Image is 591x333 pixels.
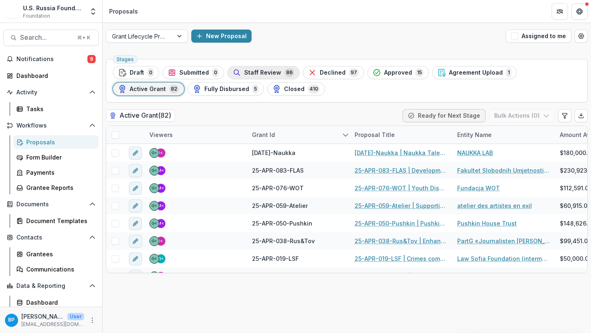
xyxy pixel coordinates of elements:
span: Notifications [16,56,87,63]
button: edit [129,146,142,160]
span: 86 [284,68,294,77]
span: Foundation [23,12,50,20]
button: Fully Disbursed5 [188,82,264,96]
button: Open Documents [3,198,99,211]
a: Grantees [13,247,99,261]
span: Approved [384,69,412,76]
div: Gennady Podolny <gpodolny@usrf.us> [151,221,157,226]
button: Active Grant82 [113,82,184,96]
a: 25-APR-014-BNFF | Acclelerator with a Mission [355,272,447,281]
div: Bennett P [8,317,15,323]
button: Ready for Next Stage [403,109,486,122]
div: Communications [26,265,92,274]
div: Tasks [26,105,92,113]
span: 25-APR-014-BNFF [252,272,304,281]
div: Dashboard [26,298,92,307]
button: Open entity switcher [87,3,99,20]
span: Documents [16,201,86,208]
button: Notifications9 [3,52,99,66]
span: 82 [169,84,179,94]
a: 25-APR-059-Atelier | Supporting the community of [DEMOGRAPHIC_DATA] artists in exile in [GEOGRAPH... [355,201,447,210]
span: Declined [320,69,346,76]
span: 410 [308,84,320,94]
span: Agreement Upload [449,69,503,76]
button: Approved15 [367,66,429,79]
button: Partners [552,3,568,20]
span: Submitted [179,69,209,76]
button: Search... [3,30,99,46]
div: Viewers [144,126,247,144]
button: Open table manager [575,30,588,43]
a: Tasks [13,102,99,116]
span: Stages [117,57,134,62]
div: Ruslan Garipov <rgaripov@usrf.us> [158,257,164,261]
span: 25-APR-059-Atelier [252,201,308,210]
div: Payments [26,168,92,177]
div: Document Templates [26,217,92,225]
button: Assigned to me [506,30,571,43]
div: Grant Id [247,126,350,144]
button: edit [129,164,142,177]
span: 0 [147,68,154,77]
div: Form Builder [26,153,92,162]
button: Agreement Upload1 [432,66,517,79]
button: More [87,315,97,325]
span: Active Grant [130,86,166,93]
div: Gennady Podolny <gpodolny@usrf.us> [151,186,157,190]
div: Maria Lvova <mlvova@usrf.us> [158,186,164,190]
button: Open Contacts [3,231,99,244]
div: Entity Name [452,130,497,139]
span: Search... [20,34,72,41]
p: User [67,313,84,320]
div: Gennady Podolny <gpodolny@usrf.us> [151,169,157,173]
a: Document Templates [13,214,99,228]
button: Open Data & Reporting [3,279,99,292]
span: Workflows [16,122,86,129]
span: $60,915.00 [560,201,591,210]
span: 25-APR-076-WOT [252,184,304,192]
span: Data & Reporting [16,283,86,290]
span: 25-APR-038-Rus&Tov [252,237,315,245]
a: Grantee Reports [13,181,99,194]
a: 25-APR-038-Rus&Tov | Enhancing the capacity of Faridaily media outlet [355,237,447,245]
div: Maria Lvova <mlvova@usrf.us> [158,204,164,208]
button: Declined97 [303,66,364,79]
button: Submitted0 [163,66,224,79]
span: 5 [252,84,259,94]
h2: Active Grant ( 82 ) [106,109,175,121]
div: ⌘ + K [76,33,92,42]
div: Proposals [26,138,92,146]
a: Proposals [13,135,99,149]
a: Pushkin House Trust [457,219,517,228]
a: 25-APR-019-LSF | Crimes committed by combatants: qualified assistance to victims in national and ... [355,254,447,263]
a: Fundacja WOT [457,184,500,192]
span: 0 [212,68,219,77]
div: Grantees [26,250,92,258]
span: 25-APR-019-LSF [252,254,299,263]
a: NAUKKA LAB [457,148,493,157]
span: Activity [16,89,86,96]
a: Payments [13,166,99,179]
div: Entity Name [452,126,555,144]
div: Igor Zevelev <izevelev@usrf.us> [159,239,163,243]
div: Grant Id [247,130,280,139]
button: edit [129,217,142,230]
a: Form Builder [13,151,99,164]
p: [PERSON_NAME] [21,312,64,321]
button: Open Workflows [3,119,99,132]
button: edit [129,199,142,212]
span: 15 [415,68,424,77]
div: Gennady Podolny <gpodolny@usrf.us> [151,239,157,243]
p: [EMAIL_ADDRESS][DOMAIN_NAME] [21,321,84,328]
span: Fully Disbursed [204,86,249,93]
button: Draft0 [113,66,159,79]
span: 25-APR-083-FLAS [252,166,304,175]
img: U.S. Russia Foundation [7,5,20,18]
a: Dashboard [13,296,99,309]
span: 9 [87,55,96,63]
span: Contacts [16,234,86,241]
button: Edit table settings [558,109,571,122]
div: Maria Lvova <mlvova@usrf.us> [158,169,164,173]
